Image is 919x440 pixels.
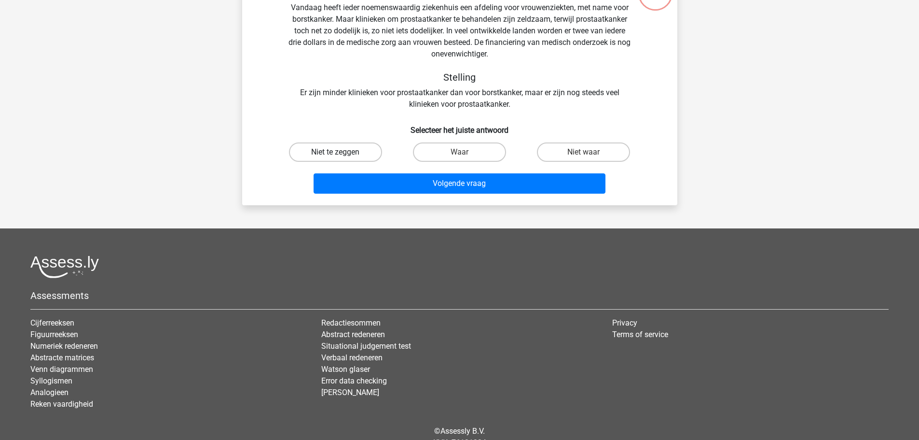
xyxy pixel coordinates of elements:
[30,341,98,351] a: Numeriek redeneren
[321,330,385,339] a: Abstract redeneren
[321,318,381,327] a: Redactiesommen
[30,365,93,374] a: Venn diagrammen
[321,341,411,351] a: Situational judgement test
[321,388,379,397] a: [PERSON_NAME]
[30,318,74,327] a: Cijferreeksen
[30,399,93,409] a: Reken vaardigheid
[314,173,605,194] button: Volgende vraag
[30,290,889,301] h5: Assessments
[440,426,485,436] a: Assessly B.V.
[537,142,630,162] label: Niet waar
[612,330,668,339] a: Terms of service
[321,376,387,385] a: Error data checking
[612,318,637,327] a: Privacy
[30,353,94,362] a: Abstracte matrices
[30,255,99,278] img: Assessly logo
[288,71,631,83] h5: Stelling
[289,142,382,162] label: Niet te zeggen
[321,365,370,374] a: Watson glaser
[258,118,662,135] h6: Selecteer het juiste antwoord
[30,388,69,397] a: Analogieen
[413,142,506,162] label: Waar
[30,330,78,339] a: Figuurreeksen
[30,376,72,385] a: Syllogismen
[321,353,383,362] a: Verbaal redeneren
